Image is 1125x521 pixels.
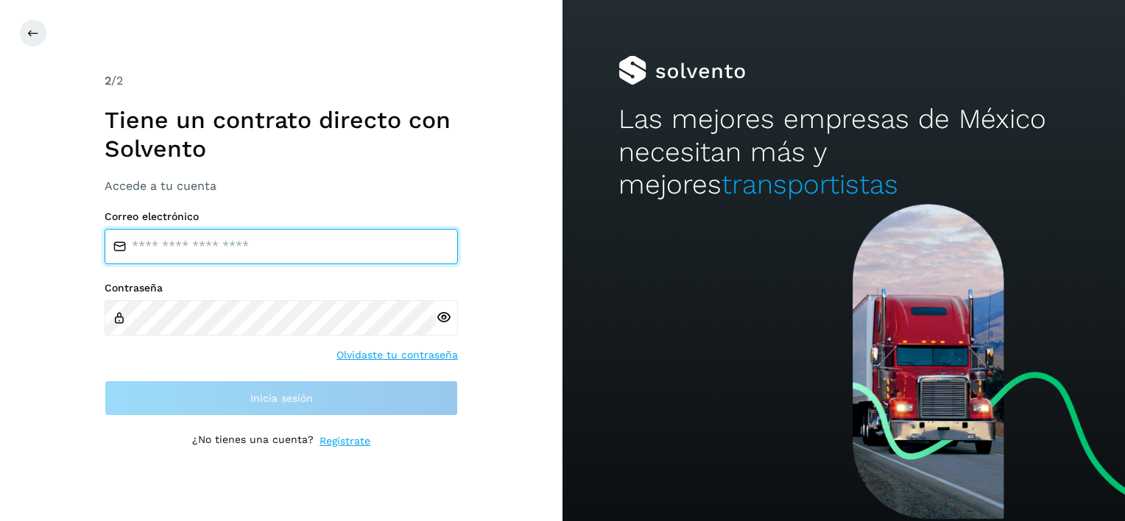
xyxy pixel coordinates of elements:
label: Correo electrónico [105,210,458,223]
p: ¿No tienes una cuenta? [192,433,314,449]
span: 2 [105,74,111,88]
span: Inicia sesión [250,393,313,403]
h1: Tiene un contrato directo con Solvento [105,106,458,163]
label: Contraseña [105,282,458,294]
a: Olvidaste tu contraseña [336,347,458,363]
h2: Las mejores empresas de México necesitan más y mejores [618,103,1068,201]
button: Inicia sesión [105,380,458,416]
h3: Accede a tu cuenta [105,179,458,193]
a: Regístrate [320,433,370,449]
span: transportistas [722,169,898,200]
div: /2 [105,72,458,90]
